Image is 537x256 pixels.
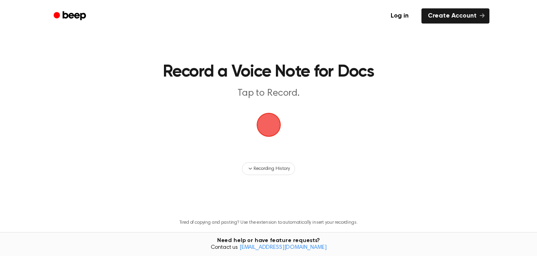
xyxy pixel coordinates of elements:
a: Beep [48,8,93,24]
a: Create Account [421,8,489,24]
a: [EMAIL_ADDRESS][DOMAIN_NAME] [240,245,327,250]
a: Log in [383,7,417,25]
button: Recording History [242,162,295,175]
h1: Record a Voice Note for Docs [86,64,451,81]
span: Recording History [254,165,289,172]
p: Tired of copying and pasting? Use the extension to automatically insert your recordings. [180,220,358,226]
p: Tap to Record. [115,87,422,100]
span: Contact us [5,244,532,252]
img: Beep Logo [257,113,281,137]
